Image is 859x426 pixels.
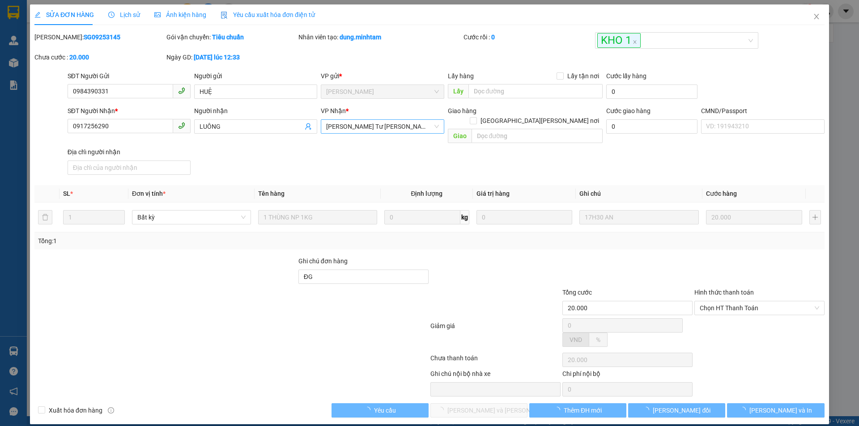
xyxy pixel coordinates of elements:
[529,403,626,418] button: Thêm ĐH mới
[68,160,191,175] input: Địa chỉ của người nhận
[562,369,693,382] div: Chi phí nội bộ
[448,72,474,80] span: Lấy hàng
[194,106,317,116] div: Người nhận
[580,210,699,224] input: Ghi Chú
[727,403,825,418] button: [PERSON_NAME] và In
[700,301,819,315] span: Chọn HT Thanh Toán
[108,407,114,413] span: info-circle
[132,190,166,197] span: Đơn vị tính
[464,32,594,42] div: Cước rồi :
[448,129,472,143] span: Giao
[340,34,381,41] b: dung.minhtam
[472,129,603,143] input: Dọc đường
[562,289,592,296] span: Tổng cước
[813,13,820,20] span: close
[564,71,603,81] span: Lấy tận nơi
[694,289,754,296] label: Hình thức thanh toán
[298,257,348,265] label: Ghi chú đơn hàng
[429,321,561,351] div: Giảm giá
[137,211,246,224] span: Bất kỳ
[194,54,240,61] b: [DATE] lúc 12:33
[429,353,561,369] div: Chưa thanh toán
[258,210,377,224] input: VD: Bàn, Ghế
[38,236,332,246] div: Tổng: 1
[628,403,725,418] button: [PERSON_NAME] đổi
[706,210,802,224] input: 0
[166,32,297,42] div: Gói vận chuyển:
[321,107,346,114] span: VP Nhận
[154,11,206,18] span: Ảnh kiện hàng
[411,190,443,197] span: Định lượng
[84,34,120,41] b: SG09253145
[606,72,646,80] label: Cước lấy hàng
[34,11,94,18] span: SỬA ĐƠN HÀNG
[68,147,191,157] div: Địa chỉ người nhận
[468,84,603,98] input: Dọc đường
[68,71,191,81] div: SĐT Người Gửi
[194,71,317,81] div: Người gửi
[448,107,476,114] span: Giao hàng
[606,119,697,134] input: Cước giao hàng
[706,190,737,197] span: Cước hàng
[430,403,527,418] button: [PERSON_NAME] và [PERSON_NAME] hàng
[166,52,297,62] div: Ngày GD:
[178,122,185,129] span: phone
[108,12,115,18] span: clock-circle
[448,84,468,98] span: Lấy
[63,190,70,197] span: SL
[45,405,106,415] span: Xuất hóa đơn hàng
[108,11,140,18] span: Lịch sử
[476,190,510,197] span: Giá trị hàng
[258,190,285,197] span: Tên hàng
[430,369,561,382] div: Ghi chú nội bộ nhà xe
[606,107,651,114] label: Cước giao hàng
[809,210,821,224] button: plus
[749,405,812,415] span: [PERSON_NAME] và In
[364,407,374,413] span: loading
[305,123,312,130] span: user-add
[34,52,165,62] div: Chưa cước :
[221,12,228,19] img: icon
[598,33,641,48] span: KHO 1
[476,210,573,224] input: 0
[643,407,653,413] span: loading
[596,336,600,343] span: %
[477,116,603,126] span: [GEOGRAPHIC_DATA][PERSON_NAME] nơi
[221,11,315,18] span: Yêu cầu xuất hóa đơn điện tử
[804,4,829,30] button: Close
[34,12,41,18] span: edit
[178,87,185,94] span: phone
[460,210,469,224] span: kg
[298,270,429,284] input: Ghi chú đơn hàng
[321,71,444,81] div: VP gửi
[38,210,52,224] button: delete
[154,12,161,18] span: picture
[69,54,89,61] b: 20.000
[374,405,396,415] span: Yêu cầu
[298,32,462,42] div: Nhân viên tạo:
[212,34,244,41] b: Tiêu chuẩn
[701,106,824,116] div: CMND/Passport
[554,407,564,413] span: loading
[633,40,638,44] span: close
[327,85,439,98] span: Hồ Chí Minh
[332,403,429,418] button: Yêu cầu
[34,32,165,42] div: [PERSON_NAME]:
[570,336,582,343] span: VND
[68,106,191,116] div: SĐT Người Nhận
[491,34,495,41] b: 0
[606,84,697,99] input: Cước lấy hàng
[740,407,749,413] span: loading
[576,185,702,202] th: Ghi chú
[653,405,711,415] span: [PERSON_NAME] đổi
[327,120,439,133] span: Ngã Tư Huyện
[564,405,602,415] span: Thêm ĐH mới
